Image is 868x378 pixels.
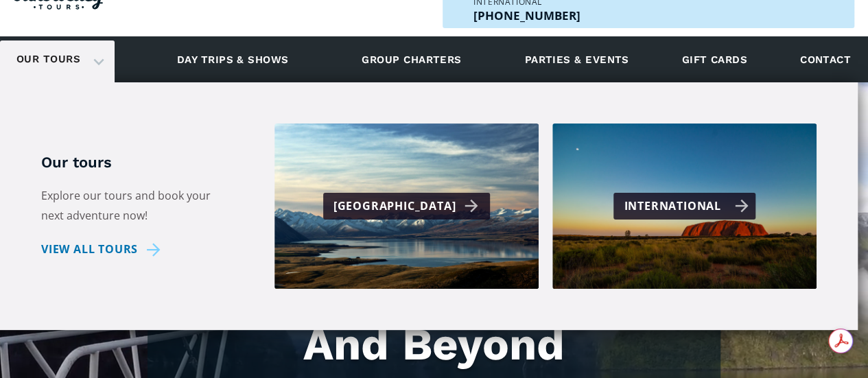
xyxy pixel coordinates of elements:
[274,123,539,289] a: [GEOGRAPHIC_DATA]
[624,196,748,216] div: International
[517,40,635,78] a: Parties & events
[160,40,306,78] a: Day trips & shows
[41,153,233,173] h5: Our tours
[344,40,478,78] a: Group charters
[41,186,233,226] p: Explore our tours and book your next adventure now!
[473,10,580,21] p: [PHONE_NUMBER]
[793,40,858,78] a: Contact
[552,123,817,289] a: International
[675,40,754,78] a: Gift cards
[6,43,91,75] a: Our tours
[333,196,484,216] div: [GEOGRAPHIC_DATA]
[41,239,165,259] a: View all tours
[473,10,580,21] a: Call us outside of NZ on +6463447465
